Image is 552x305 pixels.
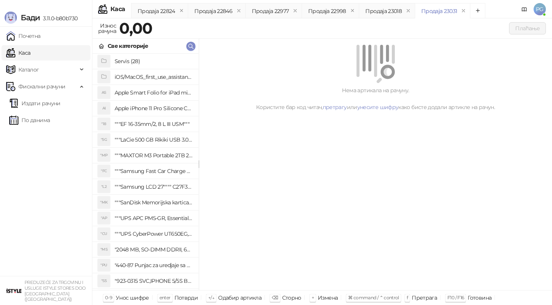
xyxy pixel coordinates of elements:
div: "5G [98,134,110,146]
span: F10 / F16 [447,295,464,300]
div: grid [92,54,199,290]
a: унесите шифру [357,104,399,111]
button: Плаћање [509,22,546,34]
h4: """Samsung Fast Car Charge Adapter, brzi auto punja_, boja crna""" [115,165,192,177]
div: "FC [98,165,110,177]
div: Измена [318,293,338,303]
small: PREDUZEĆE ZA TRGOVINU I USLUGE ISTYLE STORES DOO [GEOGRAPHIC_DATA] ([GEOGRAPHIC_DATA]) [25,280,86,302]
div: Продаја 22998 [308,7,346,15]
div: Нема артикала на рачуну. Користите бар код читач, или како бисте додали артикле на рачун. [208,86,543,111]
div: "CU [98,228,110,240]
span: f [407,295,408,300]
div: Продаја 23018 [365,7,402,15]
div: "MP [98,149,110,161]
h4: iOS/MacOS_first_use_assistance (4) [115,71,192,83]
div: Унос шифре [116,293,149,303]
span: enter [159,295,171,300]
button: remove [234,8,244,14]
span: ↑/↓ [208,295,214,300]
span: ⌘ command / ⌃ control [348,295,399,300]
div: "MK [98,196,110,209]
div: Потврди [174,293,198,303]
div: Готовина [468,293,491,303]
h4: Apple iPhone 11 Pro Silicone Case - Black [115,102,192,114]
div: Све категорије [108,42,148,50]
h4: """EF 16-35mm/2, 8 L III USM""" [115,118,192,130]
div: "S5 [98,275,110,287]
h4: """UPS CyberPower UT650EG, 650VA/360W , line-int., s_uko, desktop""" [115,228,192,240]
div: Продаја 22977 [252,7,289,15]
div: Продаја 23031 [421,7,457,15]
span: 0-9 [105,295,112,300]
h4: "440-87 Punjac za uredjaje sa micro USB portom 4/1, Stand." [115,259,192,271]
span: + [312,295,314,300]
h4: "923-0315 SVC,IPHONE 5/5S BATTERY REMOVAL TRAY Držač za iPhone sa kojim se otvara display [115,275,192,287]
a: Документација [518,3,531,15]
div: "PU [98,259,110,271]
button: Add tab [470,3,485,18]
div: Претрага [412,293,437,303]
div: "MS [98,243,110,256]
h4: """Samsung LCD 27"""" C27F390FHUXEN""" [115,181,192,193]
div: "L2 [98,181,110,193]
button: remove [177,8,187,14]
a: Издати рачуни [9,96,61,111]
h4: """UPS APC PM5-GR, Essential Surge Arrest,5 utic_nica""" [115,212,192,224]
div: "AP [98,212,110,224]
h4: """LaCie 500 GB Rikiki USB 3.0 / Ultra Compact & Resistant aluminum / USB 3.0 / 2.5""""""" [115,134,192,146]
img: Logo [5,11,17,24]
a: Каса [6,45,30,60]
h4: """MAXTOR M3 Portable 2TB 2.5"""" crni eksterni hard disk HX-M201TCB/GM""" [115,149,192,161]
h4: Servis (28) [115,55,192,67]
span: Фискални рачуни [18,79,65,94]
button: remove [290,8,300,14]
h4: Apple Smart Folio for iPad mini (A17 Pro) - Sage [115,86,192,99]
a: Почетна [6,28,41,44]
div: Продаја 22846 [194,7,232,15]
button: remove [458,8,468,14]
span: Бади [21,13,40,22]
div: Сторно [282,293,301,303]
div: Износ рачуна [97,21,118,36]
img: 64x64-companyLogo-77b92cf4-9946-4f36-9751-bf7bb5fd2c7d.png [6,283,21,298]
div: AS [98,86,110,99]
div: "18 [98,118,110,130]
h4: """SanDisk Memorijska kartica 256GB microSDXC sa SD adapterom SDSQXA1-256G-GN6MA - Extreme PLUS, ... [115,196,192,209]
button: remove [403,8,413,14]
strong: 0,00 [119,19,152,38]
h4: "2048 MB, SO-DIMM DDRII, 667 MHz, Napajanje 1,8 0,1 V, Latencija CL5" [115,243,192,256]
a: По данима [9,113,50,128]
div: Каса [110,6,125,12]
div: Продаја 22824 [138,7,175,15]
span: ⌫ [272,295,278,300]
div: AI [98,102,110,114]
span: PG [534,3,546,15]
span: Каталог [18,62,39,77]
a: претрагу [323,104,347,111]
div: Одабир артикла [218,293,261,303]
button: remove [348,8,358,14]
span: 3.11.0-b80b730 [40,15,77,22]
